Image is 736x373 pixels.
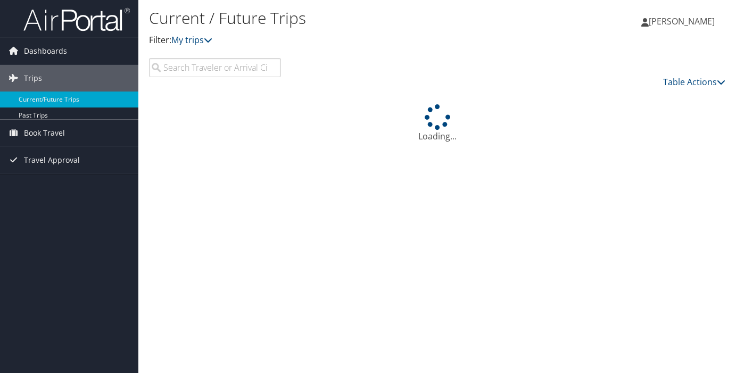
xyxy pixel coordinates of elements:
div: Loading... [149,104,725,143]
a: Table Actions [663,76,725,88]
span: [PERSON_NAME] [649,15,715,27]
p: Filter: [149,34,533,47]
h1: Current / Future Trips [149,7,533,29]
img: airportal-logo.png [23,7,130,32]
span: Book Travel [24,120,65,146]
span: Travel Approval [24,147,80,173]
span: Trips [24,65,42,92]
a: [PERSON_NAME] [641,5,725,37]
a: My trips [171,34,212,46]
input: Search Traveler or Arrival City [149,58,281,77]
span: Dashboards [24,38,67,64]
